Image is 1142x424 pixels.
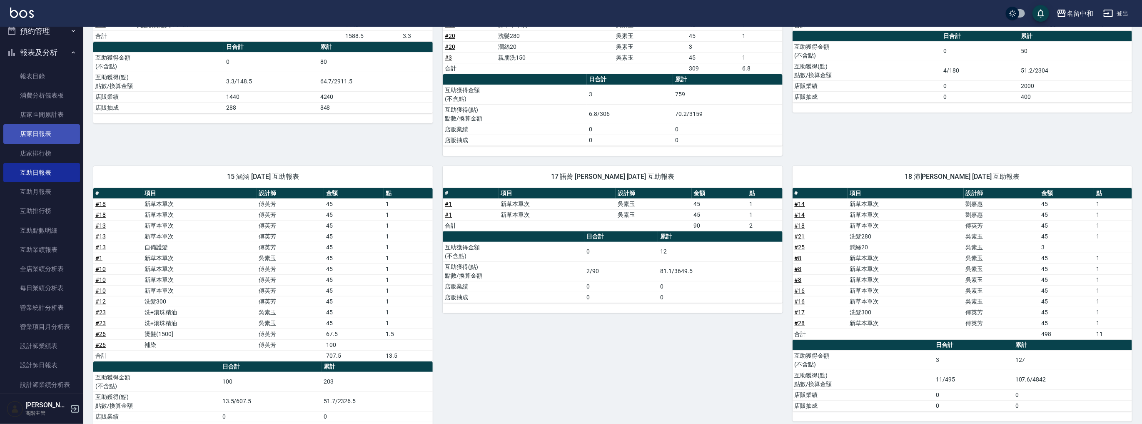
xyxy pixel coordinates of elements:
a: #18 [95,201,106,207]
td: 0 [1013,389,1132,400]
td: 3.3/148.5 [224,72,318,91]
td: 吳素玉 [257,307,324,318]
td: 759 [673,85,782,104]
td: 合計 [93,30,134,41]
td: 新草本單次 [142,274,257,285]
td: 45 [1039,231,1094,242]
td: 1 [384,307,433,318]
td: 互助獲得金額 (不含點) [93,372,220,391]
td: 51.2/2304 [1019,61,1132,80]
table: a dense table [793,31,1132,103]
td: 0 [584,281,658,292]
td: 12 [658,242,782,261]
td: 吳素玉 [616,209,692,220]
td: 新草本單次 [142,285,257,296]
td: 洗+滾珠精油 [142,307,257,318]
a: #21 [795,233,805,240]
td: 吳素玉 [614,52,687,63]
td: 新草本單次 [142,253,257,263]
td: 傅英芳 [964,307,1039,318]
td: 新草本單次 [142,263,257,274]
a: #12 [95,298,106,305]
td: 1 [384,242,433,253]
td: 1 [1094,198,1132,209]
img: Person [7,401,23,417]
td: 新草本單次 [499,198,616,209]
td: 吳素玉 [257,253,324,263]
td: 0 [224,52,318,72]
a: #26 [95,341,106,348]
a: 店家排行榜 [3,144,80,163]
td: 2/90 [584,261,658,281]
a: #1 [95,255,102,261]
td: 3 [1039,242,1094,253]
td: 45 [692,209,748,220]
td: 1 [384,231,433,242]
td: 補染 [142,339,257,350]
table: a dense table [793,340,1132,411]
a: 消費分析儀表板 [3,86,80,105]
td: 11 [1094,329,1132,339]
td: 0 [934,400,1013,411]
a: #16 [795,287,805,294]
th: 累計 [318,42,433,53]
th: 點 [384,188,433,199]
td: 3 [934,350,1013,370]
td: 自備護髮 [142,242,257,253]
td: 90 [692,220,748,231]
td: 45 [1039,296,1094,307]
td: 45 [324,253,384,263]
td: 1440 [224,91,318,102]
td: 互助獲得金額 (不含點) [793,41,942,61]
td: 店販抽成 [443,135,587,146]
td: 店販業績 [793,80,942,91]
th: 日合計 [224,42,318,53]
td: 0 [658,292,782,303]
td: 吳素玉 [614,41,687,52]
th: 項目 [848,188,964,199]
a: 營業統計分析表 [3,298,80,317]
td: 傅英芳 [964,318,1039,329]
td: 498 [1039,329,1094,339]
td: 45 [687,52,741,63]
td: 45 [324,209,384,220]
td: 店販業績 [793,389,934,400]
td: 1588.5 [343,30,401,41]
td: 吳素玉 [614,30,687,41]
td: 45 [324,318,384,329]
td: 1 [1094,296,1132,307]
td: 1 [1094,318,1132,329]
td: 傅英芳 [257,263,324,274]
td: 傅英芳 [257,242,324,253]
td: 0 [587,124,673,135]
td: 吳素玉 [257,318,324,329]
td: 0 [934,389,1013,400]
td: 新草本單次 [848,209,964,220]
td: 0 [941,91,1019,102]
td: 店販抽成 [793,400,934,411]
td: 4240 [318,91,433,102]
td: 6.8/306 [587,104,673,124]
td: 45 [324,231,384,242]
td: 合計 [443,63,496,74]
th: 項目 [499,188,616,199]
td: 1 [1094,220,1132,231]
td: 合計 [793,329,848,339]
td: 傅英芳 [964,220,1039,231]
td: 45 [1039,274,1094,285]
td: 0 [673,135,782,146]
td: 288 [224,102,318,113]
td: 傅英芳 [257,274,324,285]
a: 互助日報表 [3,163,80,182]
td: 45 [324,296,384,307]
a: 每日業績分析表 [3,278,80,298]
a: 全店業績分析表 [3,259,80,278]
td: 3.3 [401,30,433,41]
td: 1 [741,30,783,41]
td: 81.1/3649.5 [658,261,782,281]
td: 100 [220,372,322,391]
td: 吳素玉 [964,242,1039,253]
td: 吳素玉 [964,253,1039,263]
td: 互助獲得金額 (不含點) [793,350,934,370]
td: 1 [1094,307,1132,318]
